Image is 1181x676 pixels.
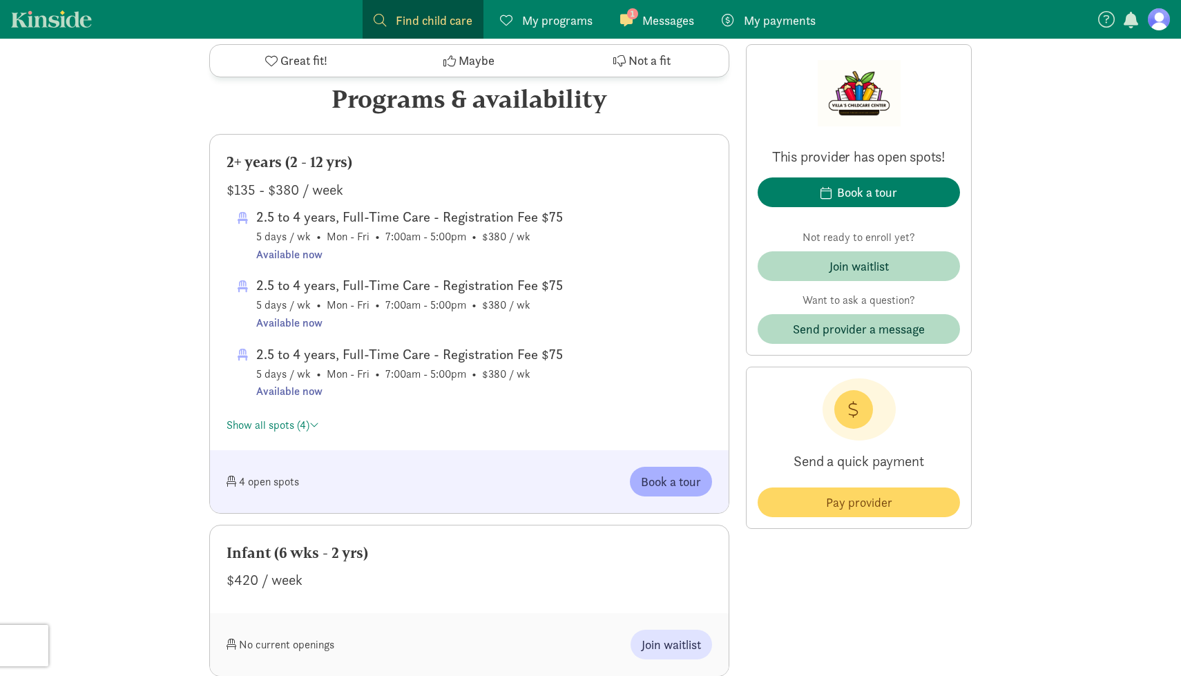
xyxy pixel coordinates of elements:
[641,472,701,491] span: Book a tour
[227,467,470,496] div: 4 open spots
[556,45,729,77] button: Not a fit
[829,257,889,276] div: Join waitlist
[256,314,563,332] div: Available now
[744,11,816,30] span: My payments
[227,569,712,591] div: $420 / week
[383,45,555,77] button: Maybe
[256,274,563,331] span: 5 days / wk • Mon - Fri • 7:00am - 5:00pm • $380 / wk
[11,10,92,28] a: Kinside
[459,52,495,70] span: Maybe
[758,292,960,309] p: Want to ask a question?
[256,343,563,365] div: 2.5 to 4 years, Full-Time Care - Registration Fee $75
[758,441,960,482] p: Send a quick payment
[758,229,960,246] p: Not ready to enroll yet?
[256,383,563,400] div: Available now
[522,11,593,30] span: My programs
[227,630,470,659] div: No current openings
[627,8,638,19] span: 1
[758,251,960,281] button: Join waitlist
[758,314,960,344] button: Send provider a message
[227,542,712,564] div: Infant (6 wks - 2 yrs)
[793,320,925,338] span: Send provider a message
[256,274,563,296] div: 2.5 to 4 years, Full-Time Care - Registration Fee $75
[837,183,897,202] div: Book a tour
[396,11,472,30] span: Find child care
[631,630,712,659] button: Join waitlist
[642,635,701,654] span: Join waitlist
[642,11,694,30] span: Messages
[826,493,892,512] span: Pay provider
[628,52,671,70] span: Not a fit
[256,246,563,264] div: Available now
[227,179,712,201] div: $135 - $380 / week
[210,45,383,77] button: Great fit!
[758,177,960,207] button: Book a tour
[630,467,712,496] button: Book a tour
[256,206,563,263] span: 5 days / wk • Mon - Fri • 7:00am - 5:00pm • $380 / wk
[209,80,729,117] div: Programs & availability
[227,151,712,173] div: 2+ years (2 - 12 yrs)
[256,343,563,400] span: 5 days / wk • Mon - Fri • 7:00am - 5:00pm • $380 / wk
[227,418,319,432] a: Show all spots (4)
[818,56,901,131] img: Provider logo
[758,147,960,166] p: This provider has open spots!
[256,206,563,228] div: 2.5 to 4 years, Full-Time Care - Registration Fee $75
[280,52,327,70] span: Great fit!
